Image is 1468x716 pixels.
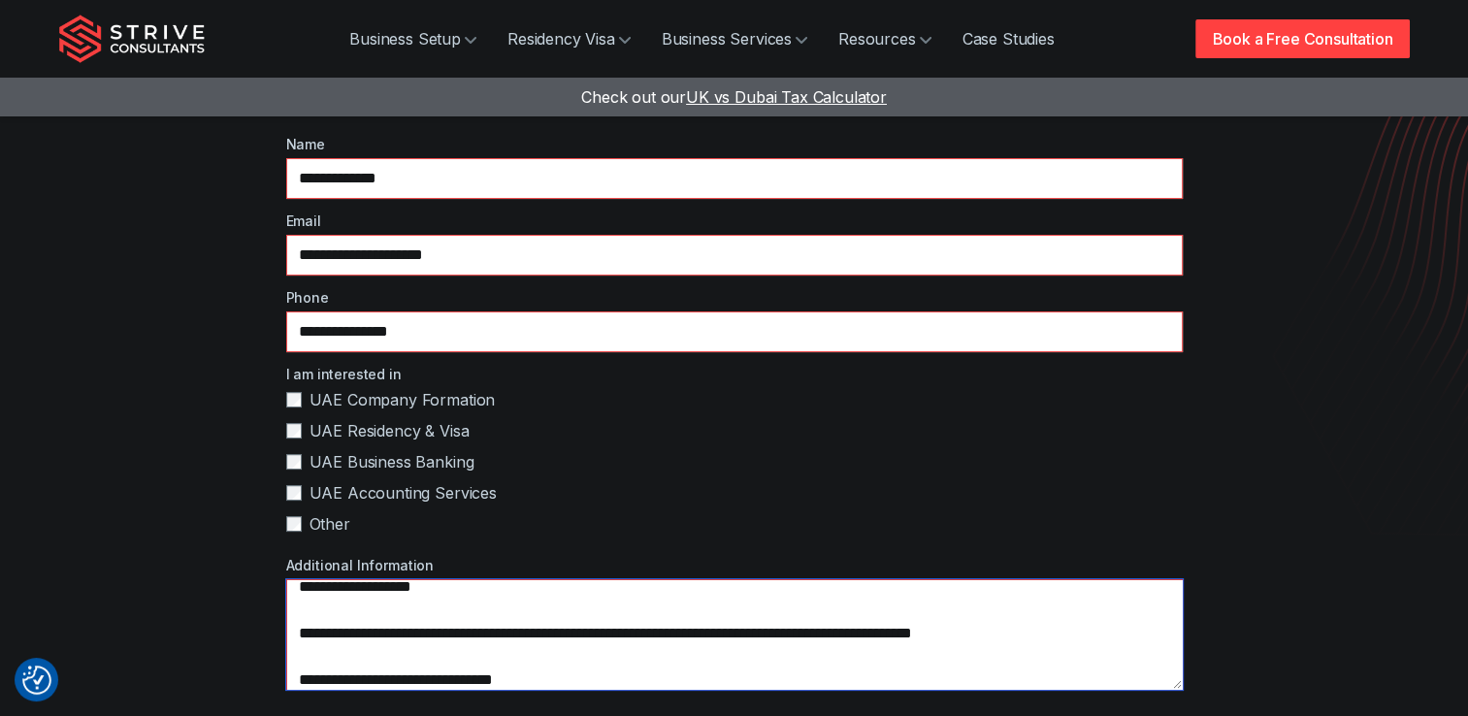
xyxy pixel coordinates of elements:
a: Residency Visa [492,19,646,58]
input: UAE Business Banking [286,454,302,470]
a: Resources [823,19,947,58]
a: Business Services [646,19,823,58]
span: UAE Company Formation [310,388,496,411]
img: Revisit consent button [22,666,51,695]
a: Check out ourUK vs Dubai Tax Calculator [581,87,887,107]
span: Other [310,512,350,536]
button: Consent Preferences [22,666,51,695]
label: Email [286,211,1183,231]
label: Additional Information [286,555,1183,575]
a: Case Studies [947,19,1070,58]
input: UAE Accounting Services [286,485,302,501]
input: UAE Company Formation [286,392,302,407]
label: Name [286,134,1183,154]
span: UK vs Dubai Tax Calculator [686,87,887,107]
span: UAE Accounting Services [310,481,497,504]
input: UAE Residency & Visa [286,423,302,439]
a: Book a Free Consultation [1195,19,1409,58]
img: Strive Consultants [59,15,205,63]
span: UAE Business Banking [310,450,474,473]
span: UAE Residency & Visa [310,419,470,442]
input: Other [286,516,302,532]
label: Phone [286,287,1183,308]
label: I am interested in [286,364,1183,384]
a: Business Setup [334,19,492,58]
